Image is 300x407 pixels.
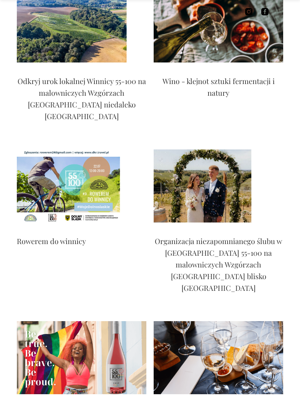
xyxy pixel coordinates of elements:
p: Rowerem do winnicy [17,235,86,247]
p: Organizacja niezapomnianego ślubu w [GEOGRAPHIC_DATA] 55-100 na malowniczych Wzgórzach [GEOGRAPHI... [154,235,283,294]
a: Odkryj urok lokalnej Winnicy 55-100 na malowniczych Wzgórzach [GEOGRAPHIC_DATA] niedaleko [GEOGRA... [17,75,146,126]
p: Odkryj urok lokalnej Winnicy 55-100 na malowniczych Wzgórzach [GEOGRAPHIC_DATA] niedaleko [GEOGRA... [17,75,146,122]
a: Wino - klejnot sztuki fermentacji i natury [154,75,283,102]
a: Rowerem do winnicy [17,235,86,251]
p: Wino - klejnot sztuki fermentacji i natury [154,75,283,99]
a: Organizacja niezapomnianego ślubu w [GEOGRAPHIC_DATA] 55-100 na malowniczych Wzgórzach [GEOGRAPHI... [154,235,283,297]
